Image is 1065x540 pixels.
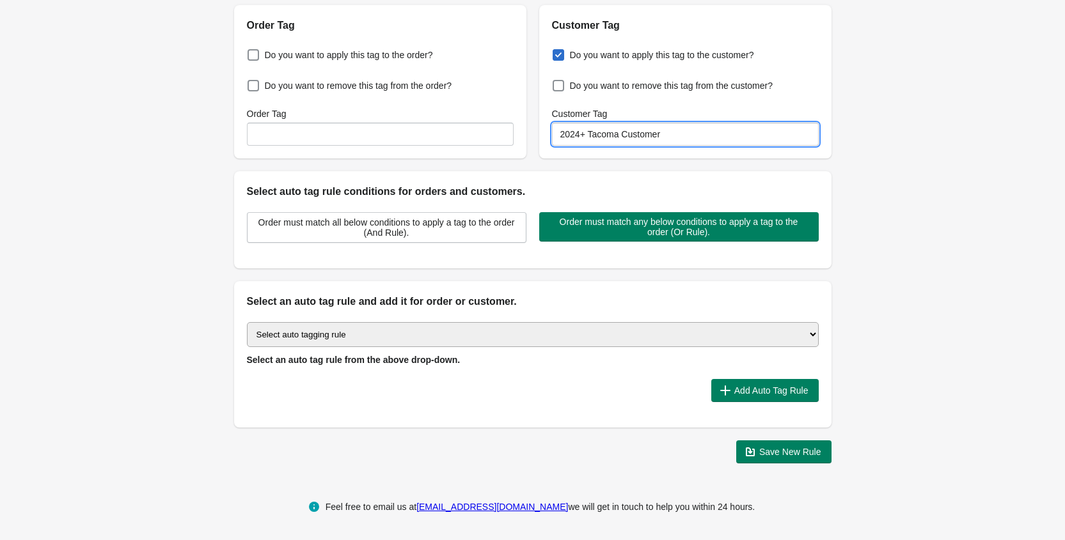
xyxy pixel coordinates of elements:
span: Do you want to remove this tag from the order? [265,79,452,92]
button: Order must match any below conditions to apply a tag to the order (Or Rule). [539,212,819,242]
span: Save New Rule [759,447,821,457]
span: Do you want to apply this tag to the order? [265,49,433,61]
span: Do you want to remove this tag from the customer? [570,79,773,92]
button: Order must match all below conditions to apply a tag to the order (And Rule). [247,212,526,243]
h2: Select an auto tag rule and add it for order or customer. [247,294,819,309]
button: Add Auto Tag Rule [711,379,819,402]
button: Save New Rule [736,440,832,463]
h2: Select auto tag rule conditions for orders and customers. [247,184,819,199]
div: Feel free to email us at we will get in touch to help you within 24 hours. [326,499,755,514]
span: Add Auto Tag Rule [734,385,809,396]
span: Order must match all below conditions to apply a tag to the order (And Rule). [258,217,516,238]
a: [EMAIL_ADDRESS][DOMAIN_NAME] [416,502,568,512]
span: Order must match any below conditions to apply a tag to the order (Or Rule). [549,217,809,237]
span: Do you want to apply this tag to the customer? [570,49,754,61]
h2: Order Tag [247,18,514,33]
label: Order Tag [247,107,287,120]
span: Select an auto tag rule from the above drop-down. [247,355,461,365]
label: Customer Tag [552,107,608,120]
h2: Customer Tag [552,18,819,33]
